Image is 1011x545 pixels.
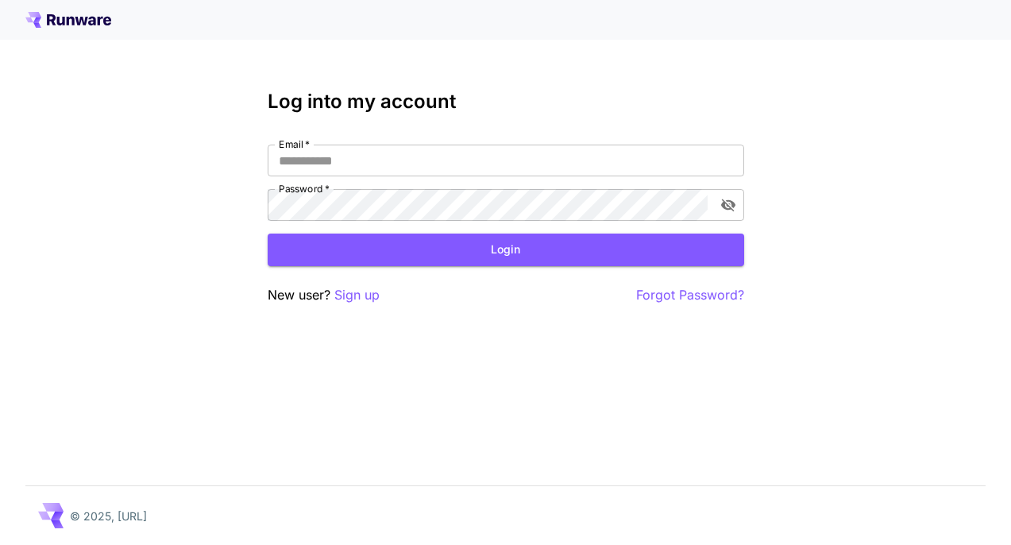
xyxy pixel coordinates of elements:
[636,285,744,305] button: Forgot Password?
[268,234,744,266] button: Login
[70,508,147,524] p: © 2025, [URL]
[268,285,380,305] p: New user?
[334,285,380,305] button: Sign up
[268,91,744,113] h3: Log into my account
[714,191,743,219] button: toggle password visibility
[279,182,330,195] label: Password
[279,137,310,151] label: Email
